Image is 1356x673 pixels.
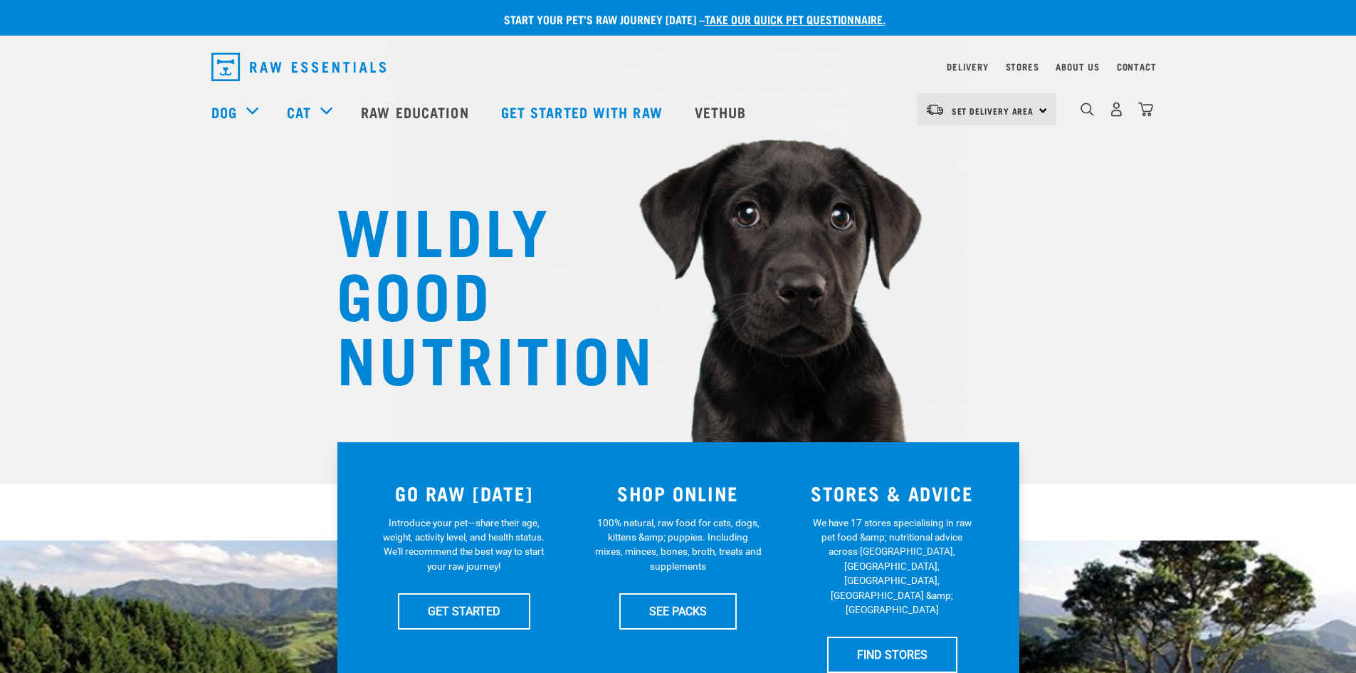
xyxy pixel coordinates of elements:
[680,83,764,140] a: Vethub
[366,482,563,504] h3: GO RAW [DATE]
[925,103,945,116] img: van-moving.png
[705,16,885,22] a: take our quick pet questionnaire.
[1117,64,1157,69] a: Contact
[809,516,976,617] p: We have 17 stores specialising in raw pet food &amp; nutritional advice across [GEOGRAPHIC_DATA],...
[1109,102,1124,117] img: user.png
[287,101,311,122] a: Cat
[619,593,737,629] a: SEE PACKS
[1006,64,1039,69] a: Stores
[794,482,991,504] h3: STORES & ADVICE
[1081,103,1094,116] img: home-icon-1@2x.png
[337,196,621,388] h1: WILDLY GOOD NUTRITION
[200,47,1157,87] nav: dropdown navigation
[211,101,237,122] a: Dog
[579,482,777,504] h3: SHOP ONLINE
[398,593,530,629] a: GET STARTED
[1138,102,1153,117] img: home-icon@2x.png
[380,516,547,574] p: Introduce your pet—share their age, weight, activity level, and health status. We'll recommend th...
[347,83,486,140] a: Raw Education
[952,108,1034,113] span: Set Delivery Area
[487,83,680,140] a: Get started with Raw
[594,516,762,574] p: 100% natural, raw food for cats, dogs, kittens &amp; puppies. Including mixes, minces, bones, bro...
[211,53,386,81] img: Raw Essentials Logo
[1056,64,1099,69] a: About Us
[827,637,957,672] a: FIND STORES
[947,64,988,69] a: Delivery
